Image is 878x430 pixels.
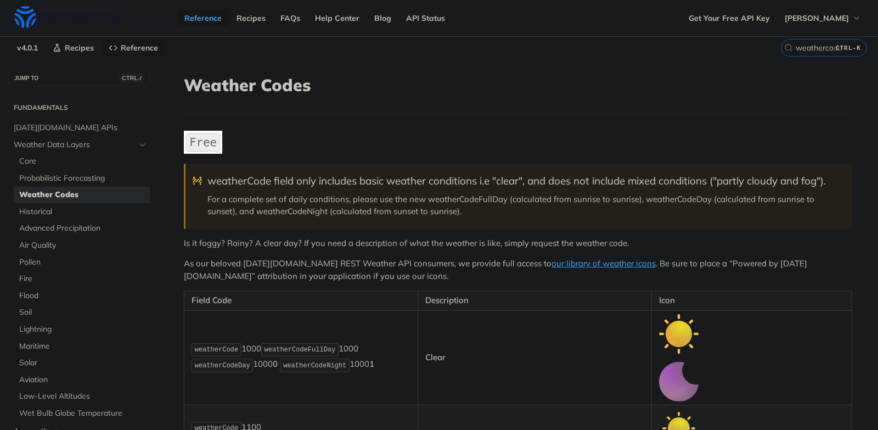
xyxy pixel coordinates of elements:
[192,294,410,307] p: Field Code
[779,10,867,26] button: [PERSON_NAME]
[551,258,656,269] a: our library of weather icons
[19,324,147,335] span: Lightning
[264,346,336,354] span: weatherCodeFullDay
[309,10,365,26] a: Help Center
[14,153,150,170] a: Core
[121,43,158,53] span: Reference
[659,328,699,338] span: Expand image
[184,75,852,95] h1: Weather Codes
[19,291,147,301] span: Flood
[369,359,374,370] strong: 1
[14,405,150,422] a: Wet Bulb Globe Temperature
[273,359,278,370] strong: 0
[8,120,150,136] a: [DATE][DOMAIN_NAME] APIs
[14,321,150,338] a: Lightning
[230,10,272,26] a: Recipes
[425,352,446,362] strong: Clear
[178,10,228,26] a: Reference
[14,271,150,287] a: Fire
[207,193,841,218] p: For a complete set of daily conditions, please use the new weatherCodeFullDay (calculated from su...
[659,362,699,401] img: clear_night
[784,43,793,52] svg: Search
[14,220,150,237] a: Advanced Precipitation
[192,342,410,374] p: 1000 1000 1000 1000
[19,375,147,386] span: Aviation
[65,43,94,53] span: Recipes
[14,372,150,388] a: Aviation
[833,42,864,53] kbd: CTRL-K
[14,170,150,187] a: Probabilistic Forecasting
[19,189,147,200] span: Weather Codes
[14,187,150,203] a: Weather Codes
[14,237,150,254] a: Air Quality
[14,254,150,271] a: Pollen
[19,358,147,368] span: Solar
[8,137,150,153] a: Weather Data LayersHide subpages for Weather Data Layers
[14,122,147,133] span: [DATE][DOMAIN_NAME] APIs
[192,175,202,187] span: 🚧
[14,288,150,304] a: Flood
[659,376,699,386] span: Expand image
[14,6,167,28] img: Tomorrow.io Weather API Docs
[283,362,346,370] span: weatherCodeNight
[14,388,150,405] a: Low-Level Altitudes
[19,307,147,318] span: Soil
[195,362,250,370] span: weatherCodeDay
[207,175,841,187] div: weatherCode field only includes basic weather conditions i.e "clear", and does not include mixed ...
[195,346,238,354] span: weatherCode
[184,258,852,282] p: As our beloved [DATE][DOMAIN_NAME] REST Weather API consumers, we provide full access to . Be sur...
[14,338,150,355] a: Maritime
[103,40,164,56] a: Reference
[19,391,147,402] span: Low-Level Altitudes
[785,13,849,23] span: [PERSON_NAME]
[19,273,147,284] span: Fire
[8,103,150,113] h2: Fundamentals
[14,355,150,371] a: Solar
[120,74,144,82] span: CTRL-/
[14,204,150,220] a: Historical
[8,70,150,86] button: JUMP TOCTRL-/
[19,240,147,251] span: Air Quality
[138,141,147,149] button: Hide subpages for Weather Data Layers
[19,408,147,419] span: Wet Bulb Globe Temperature
[683,10,776,26] a: Get Your Free API Key
[19,223,147,234] span: Advanced Precipitation
[400,10,451,26] a: API Status
[19,257,147,268] span: Pollen
[11,40,44,56] span: v4.0.1
[19,341,147,352] span: Maritime
[659,314,699,354] img: clear_day
[14,139,136,150] span: Weather Data Layers
[368,10,397,26] a: Blog
[659,294,845,307] p: Icon
[425,294,644,307] p: Description
[19,156,147,167] span: Core
[19,206,147,217] span: Historical
[14,304,150,321] a: Soil
[19,173,147,184] span: Probabilistic Forecasting
[47,40,100,56] a: Recipes
[274,10,306,26] a: FAQs
[184,237,852,250] p: Is it foggy? Rainy? A clear day? If you need a description of what the weather is like, simply re...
